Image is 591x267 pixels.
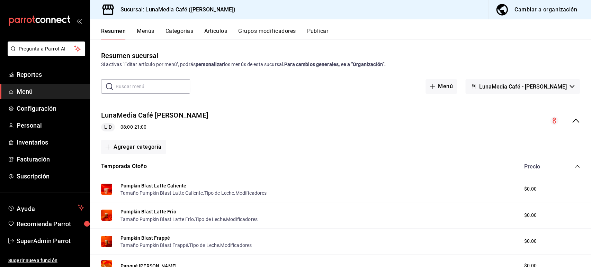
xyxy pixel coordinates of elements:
button: Grupos modificadores [238,28,296,39]
button: collapse-category-row [574,164,580,169]
div: collapse-menu-row [90,105,591,137]
span: $0.00 [524,238,537,245]
button: Pumpkin Blast Latte Caliente [120,182,186,189]
button: Artículos [204,28,227,39]
img: Preview [101,184,112,195]
strong: personalizar [196,62,224,67]
span: Sugerir nueva función [8,257,84,264]
button: Tamaño Pumpkin Blast Latte Caliente [120,190,203,196]
button: Publicar [307,28,328,39]
button: Temporada Otoño [101,163,147,171]
button: Tamaño Pumpkin Blast Latte Frío [120,216,194,223]
button: Modificadores [235,190,267,196]
button: Menús [137,28,154,39]
span: Menú [17,87,84,96]
button: Tipo de Leche [195,216,225,223]
span: L-D [101,123,114,131]
span: Configuración [17,104,84,113]
h3: Sucursal: LunaMedia Café ([PERSON_NAME]) [115,6,235,14]
span: Facturación [17,155,84,164]
span: $0.00 [524,212,537,219]
div: Resumen sucursal [101,50,158,61]
button: Pumpkin Blast Latte Frío [120,208,176,215]
button: Pregunta a Parrot AI [8,42,85,56]
strong: Para cambios generales, ve a “Organización”. [284,62,386,67]
div: navigation tabs [101,28,591,39]
span: Recomienda Parrot [17,219,84,229]
img: Preview [101,210,112,221]
button: Tipo de Leche [189,242,219,249]
input: Buscar menú [116,80,190,93]
span: LunaMedia Café - [PERSON_NAME] [479,83,567,90]
div: , , [120,241,252,249]
span: Personal [17,121,84,130]
span: Suscripción [17,172,84,181]
button: Tipo de Leche [204,190,234,196]
button: LunaMedia Café [PERSON_NAME] [101,110,208,120]
button: LunaMedia Café - [PERSON_NAME] [465,79,580,94]
span: $0.00 [524,185,537,193]
span: Pregunta a Parrot AI [19,45,74,53]
span: Inventarios [17,138,84,147]
img: Preview [101,236,112,247]
div: , , [120,215,258,222]
div: Si activas ‘Editar artículo por menú’, podrás los menús de esta sucursal. [101,61,580,68]
div: Cambiar a organización [514,5,577,15]
div: Precio [517,163,561,170]
div: 08:00 - 21:00 [101,123,208,131]
span: SuperAdmin Parrot [17,236,84,246]
button: Tamaño Pumpkin Blast Frappé [120,242,188,249]
a: Pregunta a Parrot AI [5,50,85,57]
button: Categorías [165,28,194,39]
span: Ayuda [17,203,75,212]
button: Resumen [101,28,126,39]
span: Reportes [17,70,84,79]
button: Agregar categoría [101,140,166,154]
div: , , [120,189,267,196]
button: Menú [426,79,457,94]
button: Modificadores [220,242,252,249]
button: Pumpkin Blast Frappé [120,234,170,241]
button: Modificadores [226,216,258,223]
button: open_drawer_menu [76,18,82,24]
